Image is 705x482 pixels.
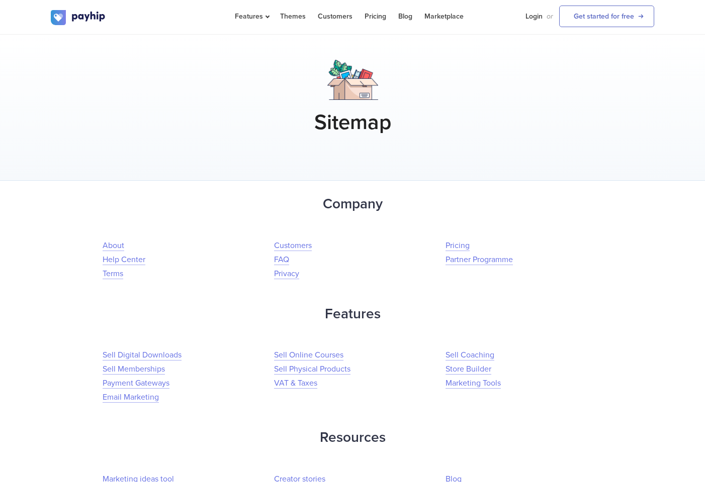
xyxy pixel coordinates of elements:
[274,269,299,279] a: Privacy
[446,350,494,360] a: Sell Coaching
[103,269,123,279] a: Terms
[327,60,378,100] img: box.png
[446,255,513,265] a: Partner Programme
[51,10,106,25] img: logo.svg
[103,392,159,403] a: Email Marketing
[103,255,145,265] a: Help Center
[235,12,268,21] span: Features
[274,240,312,251] a: Customers
[103,378,169,389] a: Payment Gateways
[103,240,124,251] a: About
[274,364,350,375] a: Sell Physical Products
[446,378,501,389] a: Marketing Tools
[51,191,654,217] h2: Company
[274,378,317,389] a: VAT & Taxes
[274,255,289,265] a: FAQ
[103,364,165,375] a: Sell Memberships
[446,364,491,375] a: Store Builder
[51,301,654,327] h2: Features
[559,6,654,27] a: Get started for free
[51,110,654,135] h1: Sitemap
[103,350,182,360] a: Sell Digital Downloads
[446,240,470,251] a: Pricing
[51,424,654,451] h2: Resources
[274,350,343,360] a: Sell Online Courses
